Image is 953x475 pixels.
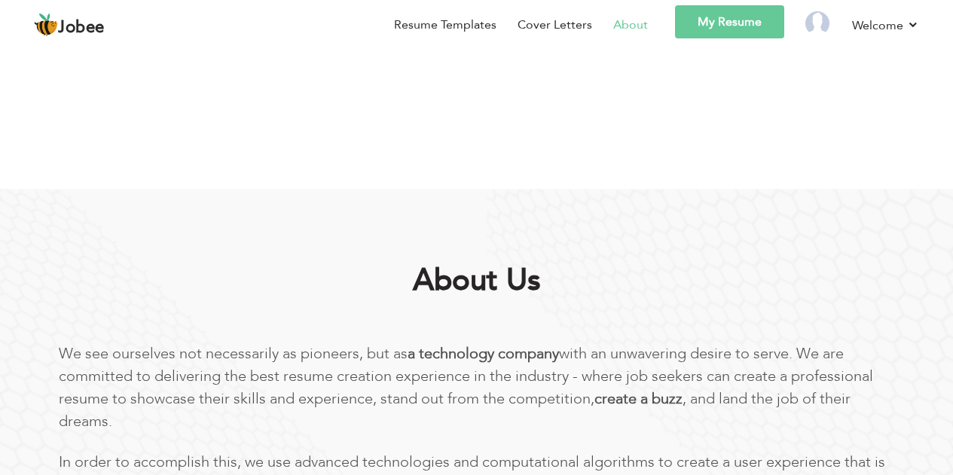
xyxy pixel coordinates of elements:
h1: About Us [95,261,859,300]
img: jobee.io [34,13,58,37]
a: Resume Templates [394,16,496,34]
a: Jobee [34,13,105,37]
a: About [613,16,648,34]
b: a technology company [408,343,559,364]
img: Profile Img [805,11,829,35]
a: Cover Letters [518,16,592,34]
b: create a buzz [594,388,683,409]
a: Welcome [852,16,919,35]
a: My Resume [675,5,784,38]
p: We see ourselves not necessarily as pioneers, but as with an unwavering desire to serve. We are c... [59,343,895,433]
span: Jobee [58,20,105,36]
